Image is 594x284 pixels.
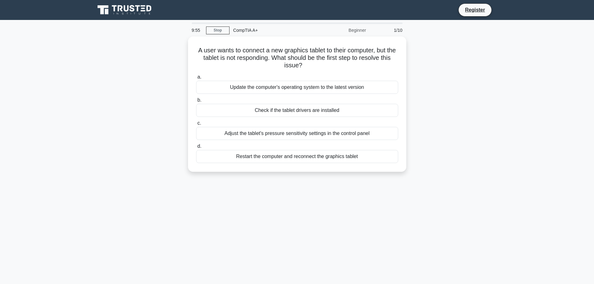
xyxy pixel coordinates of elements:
[196,81,398,94] div: Update the computer's operating system to the latest version
[197,143,201,149] span: d.
[370,24,406,36] div: 1/10
[188,24,206,36] div: 9:55
[196,46,399,70] h5: A user wants to connect a new graphics tablet to their computer, but the tablet is not responding...
[196,127,398,140] div: Adjust the tablet's pressure sensitivity settings in the control panel
[197,97,201,103] span: b.
[196,150,398,163] div: Restart the computer and reconnect the graphics tablet
[197,74,201,79] span: a.
[315,24,370,36] div: Beginner
[206,26,229,34] a: Stop
[197,120,201,126] span: c.
[196,104,398,117] div: Check if the tablet drivers are installed
[229,24,315,36] div: CompTIA A+
[461,6,489,14] a: Register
